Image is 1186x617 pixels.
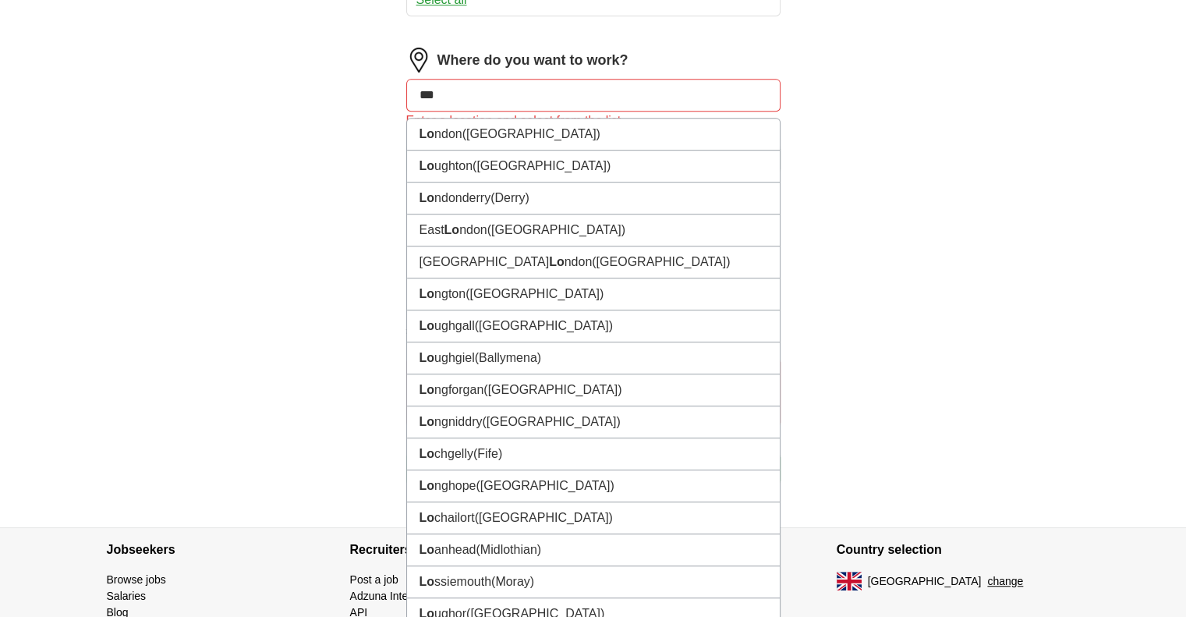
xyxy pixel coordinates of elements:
[407,374,780,406] li: ngforgan
[407,566,780,598] li: ssiemouth
[476,479,614,492] span: ([GEOGRAPHIC_DATA])
[107,573,166,586] a: Browse jobs
[407,534,780,566] li: anhead
[549,255,565,268] strong: Lo
[462,127,600,140] span: ([GEOGRAPHIC_DATA])
[476,543,541,556] span: (Midlothian)
[107,590,147,602] a: Salaries
[420,575,435,588] strong: Lo
[407,183,780,215] li: ndonderry
[420,479,435,492] strong: Lo
[592,255,730,268] span: ([GEOGRAPHIC_DATA])
[483,383,621,396] span: ([GEOGRAPHIC_DATA])
[420,511,435,524] strong: Lo
[407,151,780,183] li: ughton
[475,351,541,364] span: (Ballymena)
[406,112,781,130] div: Enter a location and select from the list
[420,191,435,204] strong: Lo
[475,511,613,524] span: ([GEOGRAPHIC_DATA])
[437,50,628,71] label: Where do you want to work?
[420,159,435,172] strong: Lo
[407,470,780,502] li: nghope
[868,573,982,590] span: [GEOGRAPHIC_DATA]
[407,502,780,534] li: chailort
[420,415,435,428] strong: Lo
[473,159,611,172] span: ([GEOGRAPHIC_DATA])
[482,415,620,428] span: ([GEOGRAPHIC_DATA])
[420,543,435,556] strong: Lo
[420,127,435,140] strong: Lo
[491,575,534,588] span: (Moray)
[407,406,780,438] li: ngniddry
[420,383,435,396] strong: Lo
[350,573,398,586] a: Post a job
[420,447,435,460] strong: Lo
[837,572,862,590] img: UK flag
[407,215,780,246] li: East ndon
[407,310,780,342] li: ughgall
[466,287,604,300] span: ([GEOGRAPHIC_DATA])
[406,48,431,73] img: location.png
[487,223,625,236] span: ([GEOGRAPHIC_DATA])
[420,319,435,332] strong: Lo
[407,246,780,278] li: [GEOGRAPHIC_DATA] ndon
[473,447,502,460] span: (Fife)
[420,351,435,364] strong: Lo
[444,223,460,236] strong: Lo
[475,319,613,332] span: ([GEOGRAPHIC_DATA])
[837,528,1080,572] h4: Country selection
[490,191,529,204] span: (Derry)
[987,573,1023,590] button: change
[407,342,780,374] li: ughgiel
[350,590,445,602] a: Adzuna Intelligence
[407,438,780,470] li: chgelly
[420,287,435,300] strong: Lo
[407,278,780,310] li: ngton
[407,119,780,151] li: ndon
